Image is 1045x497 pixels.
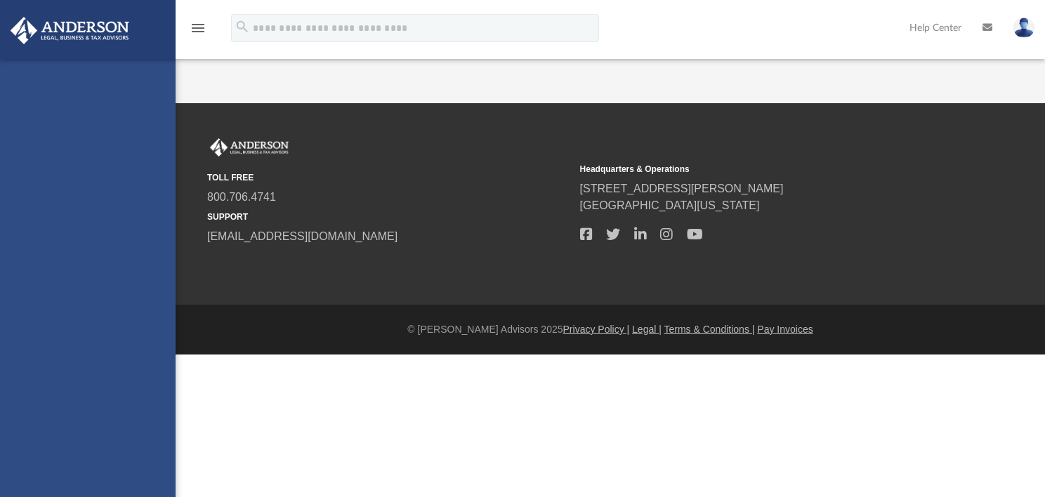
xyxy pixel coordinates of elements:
a: Privacy Policy | [563,324,630,335]
img: Anderson Advisors Platinum Portal [207,138,291,157]
i: menu [190,20,206,37]
a: [GEOGRAPHIC_DATA][US_STATE] [580,199,760,211]
small: TOLL FREE [207,171,570,184]
a: 800.706.4741 [207,191,276,203]
div: © [PERSON_NAME] Advisors 2025 [176,322,1045,337]
a: menu [190,27,206,37]
a: [STREET_ADDRESS][PERSON_NAME] [580,183,784,194]
img: User Pic [1013,18,1034,38]
i: search [235,19,250,34]
img: Anderson Advisors Platinum Portal [6,17,133,44]
a: Terms & Conditions | [664,324,755,335]
a: Legal | [632,324,662,335]
a: Pay Invoices [757,324,813,335]
small: Headquarters & Operations [580,163,943,175]
small: SUPPORT [207,211,570,223]
a: [EMAIL_ADDRESS][DOMAIN_NAME] [207,230,397,242]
